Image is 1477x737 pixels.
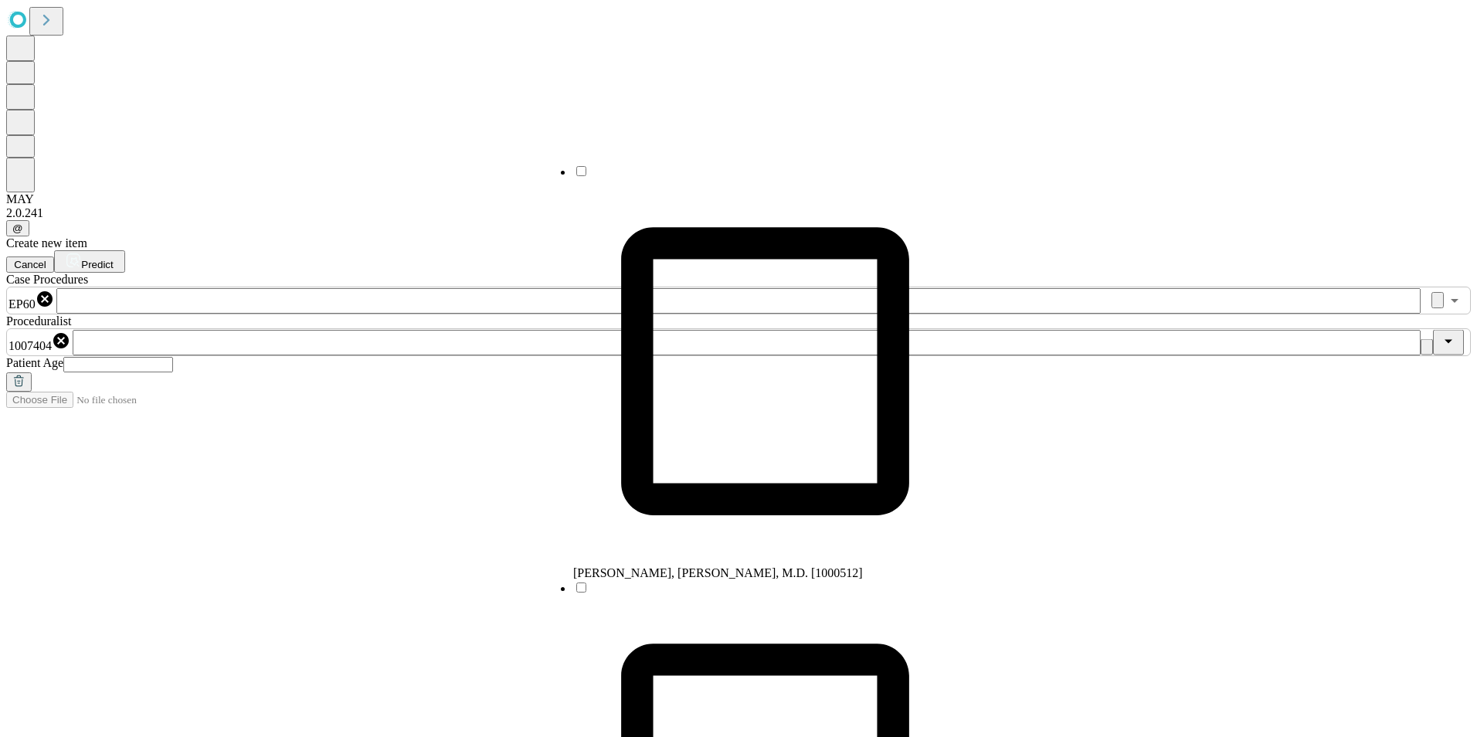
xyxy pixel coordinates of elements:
span: Predict [81,259,113,270]
span: Create new item [6,236,87,250]
span: [PERSON_NAME], [PERSON_NAME], M.D. [1000512] [573,566,863,579]
div: 2.0.241 [6,206,1471,220]
div: MAY [6,192,1471,206]
span: EP60 [8,297,36,311]
button: Cancel [6,256,54,273]
button: @ [6,220,29,236]
button: Clear [1421,339,1433,355]
div: EP60 [8,290,54,311]
button: Clear [1431,292,1444,308]
span: Proceduralist [6,314,71,328]
span: 1007404 [8,339,52,352]
button: Open [1444,290,1465,311]
span: Patient Age [6,356,63,369]
span: @ [12,222,23,234]
span: Cancel [14,259,46,270]
span: Scheduled Procedure [6,273,88,286]
button: Predict [54,250,125,273]
button: Close [1433,330,1464,355]
div: 1007404 [8,331,70,353]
